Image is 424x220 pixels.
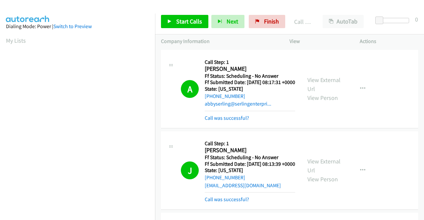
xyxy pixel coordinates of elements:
a: View Person [307,175,338,183]
p: Call Completed [294,17,311,26]
h2: [PERSON_NAME] [205,147,293,154]
a: abbyserling@serlingenterpri... [205,101,271,107]
h2: [PERSON_NAME] [205,65,293,73]
a: Switch to Preview [53,23,92,29]
p: Company Information [161,37,278,45]
a: Start Calls [161,15,208,28]
span: Start Calls [176,18,202,25]
div: Dialing Mode: Power | [6,22,149,30]
a: Call was successful? [205,196,249,202]
a: [PHONE_NUMBER] [205,93,245,99]
a: [PHONE_NUMBER] [205,174,245,181]
a: View External Url [307,76,341,93]
a: [EMAIL_ADDRESS][DOMAIN_NAME] [205,182,281,189]
a: Finish [249,15,285,28]
h5: State: [US_STATE] [205,86,295,92]
h5: Ff Status: Scheduling - No Answer [205,154,295,161]
h1: J [181,161,199,179]
h5: State: [US_STATE] [205,167,295,174]
h1: A [181,80,199,98]
div: 0 [415,15,418,24]
iframe: Resource Center [405,84,424,136]
h5: Ff Submitted Date: [DATE] 08:17:31 +0000 [205,79,295,86]
span: Next [227,18,238,25]
a: Call was successful? [205,115,249,121]
a: View External Url [307,157,341,174]
h5: Call Step: 1 [205,59,295,66]
h5: Ff Status: Scheduling - No Answer [205,73,295,79]
p: Actions [360,37,418,45]
a: My Lists [6,37,26,44]
h5: Call Step: 1 [205,140,295,147]
a: View Person [307,94,338,102]
span: Finish [264,18,279,25]
h5: Ff Submitted Date: [DATE] 08:13:39 +0000 [205,161,295,167]
button: Next [211,15,244,28]
button: AutoTab [323,15,364,28]
p: View [290,37,348,45]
